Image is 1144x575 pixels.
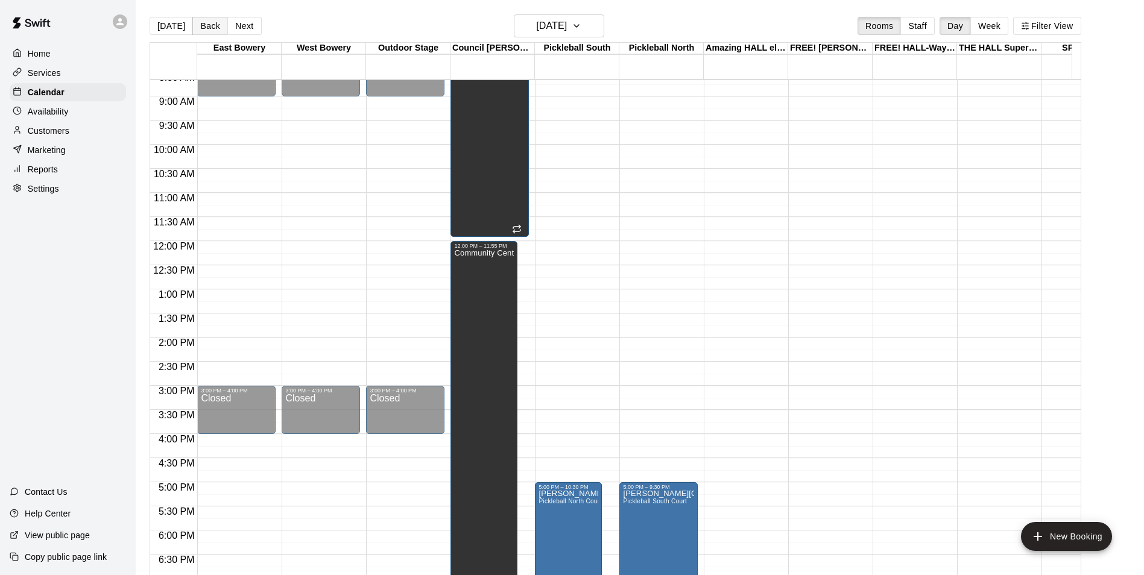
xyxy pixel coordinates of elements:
button: Rooms [858,17,901,35]
a: Marketing [10,141,126,159]
a: Calendar [10,83,126,101]
span: Recurring event [512,224,522,234]
a: Services [10,64,126,82]
div: Closed [285,394,356,438]
button: Filter View [1013,17,1081,35]
span: 9:30 AM [156,121,198,131]
a: Home [10,45,126,63]
button: Week [970,17,1008,35]
span: 9:00 AM [156,96,198,107]
div: 3:00 PM – 4:00 PM: Closed [197,386,276,434]
div: Amazing HALL electronic 10x punch pass [704,43,788,54]
p: Help Center [25,507,71,520]
div: 5:00 PM – 10:30 PM [539,484,598,490]
a: Settings [10,180,126,198]
span: 11:30 AM [151,217,198,227]
div: East Bowery [197,43,282,54]
div: 3:00 PM – 4:00 PM: Closed [366,386,444,434]
span: 3:30 PM [156,410,198,420]
span: 2:00 PM [156,338,198,348]
button: [DATE] [150,17,193,35]
div: 3:00 PM – 4:00 PM [201,388,272,394]
div: Closed [370,394,441,438]
p: Home [28,48,51,60]
p: Calendar [28,86,65,98]
div: Pickleball South [535,43,619,54]
span: 6:30 PM [156,555,198,565]
div: 3:00 PM – 4:00 PM: Closed [282,386,360,434]
span: 1:30 PM [156,313,198,324]
button: Back [192,17,228,35]
div: Council [PERSON_NAME] [450,43,535,54]
div: 5:00 PM – 9:30 PM [623,484,694,490]
div: FREE! [PERSON_NAME] Open Play [788,43,873,54]
p: Availability [28,105,69,118]
p: Services [28,67,61,79]
span: 4:00 PM [156,434,198,444]
h6: [DATE] [536,17,567,34]
button: add [1021,522,1112,551]
span: 10:30 AM [151,169,198,179]
div: SPECIALS [1041,43,1126,54]
div: 3:00 PM – 4:00 PM [285,388,356,394]
div: 3:00 PM – 4:00 PM [370,388,441,394]
button: Staff [900,17,935,35]
span: 12:00 PM [150,241,197,251]
p: Contact Us [25,486,68,498]
span: 6:00 PM [156,530,198,541]
div: FREE! HALL-Way Walk About [873,43,957,54]
span: 10:00 AM [151,145,198,155]
span: 2:30 PM [156,362,198,372]
div: Closed [201,394,272,438]
span: 3:00 PM [156,386,198,396]
p: View public page [25,529,90,541]
div: 12:00 PM – 11:55 PM [454,243,514,249]
a: Reports [10,160,126,178]
div: West Bowery [282,43,366,54]
p: Marketing [28,144,66,156]
div: Outdoor Stage [366,43,450,54]
span: 5:00 PM [156,482,198,492]
span: 11:00 AM [151,193,198,203]
span: Pickleball North Court [539,498,601,504]
p: Reports [28,163,58,175]
a: Customers [10,122,126,140]
button: Next [227,17,261,35]
span: 4:30 PM [156,458,198,468]
a: Availability [10,102,126,121]
span: 12:30 PM [150,265,197,275]
div: THE HALL Super (10 Week) Leagues [957,43,1041,54]
p: Settings [28,183,59,195]
span: Pickleball South Court [623,498,687,504]
span: 1:00 PM [156,289,198,300]
div: Pickleball North [619,43,704,54]
span: 5:30 PM [156,506,198,517]
button: [DATE] [514,14,604,37]
p: Copy public page link [25,551,107,563]
p: Customers [28,125,69,137]
button: Day [940,17,971,35]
